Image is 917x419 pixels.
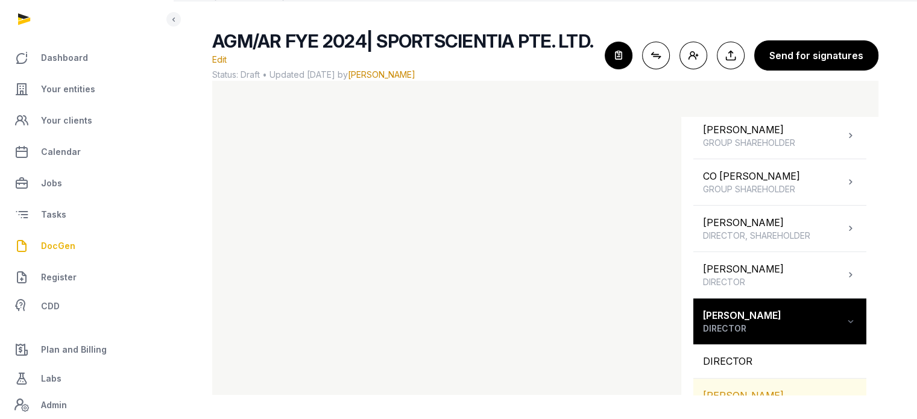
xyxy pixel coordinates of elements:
[41,371,61,386] span: Labs
[10,393,163,417] a: Admin
[10,232,163,260] a: DocGen
[703,308,781,335] div: [PERSON_NAME]
[693,344,866,378] div: DIRECTOR
[693,379,866,412] div: [PERSON_NAME]
[41,176,62,191] span: Jobs
[703,183,800,195] span: GROUP SHAREHOLDER
[10,169,163,198] a: Jobs
[703,230,810,242] span: DIRECTOR, SHAREHOLDER
[41,82,95,96] span: Your entities
[10,263,163,292] a: Register
[41,342,107,357] span: Plan and Billing
[41,145,81,159] span: Calendar
[10,75,163,104] a: Your entities
[41,299,60,313] span: CDD
[10,137,163,166] a: Calendar
[10,200,163,229] a: Tasks
[10,335,163,364] a: Plan and Billing
[41,207,66,222] span: Tasks
[212,30,593,52] span: AGM/AR FYE 2024| SPORTSCIENTIA PTE. LTD.
[41,51,88,65] span: Dashboard
[348,69,415,80] span: [PERSON_NAME]
[10,294,163,318] a: CDD
[10,43,163,72] a: Dashboard
[41,270,77,285] span: Register
[41,239,75,253] span: DocGen
[703,137,795,149] span: GROUP SHAREHOLDER
[703,122,795,149] div: [PERSON_NAME]
[754,40,878,71] button: Send for signatures
[703,215,810,242] div: [PERSON_NAME]
[703,169,800,195] div: CO [PERSON_NAME]
[10,364,163,393] a: Labs
[41,113,92,128] span: Your clients
[703,276,784,288] span: DIRECTOR
[212,54,227,65] span: Edit
[10,106,163,135] a: Your clients
[703,323,781,335] span: DIRECTOR
[212,69,595,81] span: Status: Draft • Updated [DATE] by
[41,398,67,412] span: Admin
[703,262,784,288] div: [PERSON_NAME]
